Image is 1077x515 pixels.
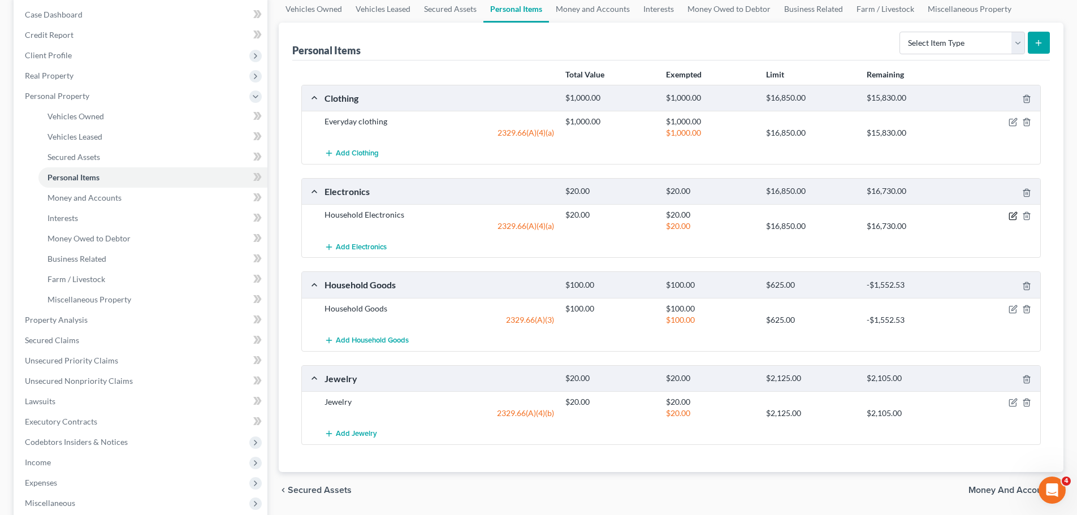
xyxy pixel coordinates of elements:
span: Case Dashboard [25,10,83,19]
a: Money and Accounts [38,188,267,208]
span: Add Clothing [336,149,379,158]
strong: Exempted [666,70,702,79]
div: $100.00 [660,314,760,326]
strong: Remaining [867,70,904,79]
span: 4 [1062,477,1071,486]
a: Secured Claims [16,330,267,350]
div: 2329.66(A)(4)(a) [319,127,560,139]
div: $1,000.00 [560,116,660,127]
span: Executory Contracts [25,417,97,426]
a: Money Owed to Debtor [38,228,267,249]
div: $100.00 [560,303,660,314]
div: $100.00 [560,280,660,291]
div: $20.00 [660,396,760,408]
a: Farm / Livestock [38,269,267,289]
div: $625.00 [760,280,860,291]
button: Add Jewelry [325,423,377,444]
div: $2,105.00 [861,408,961,419]
span: Miscellaneous Property [47,295,131,304]
span: Interests [47,213,78,223]
strong: Limit [766,70,784,79]
a: Business Related [38,249,267,269]
div: $16,850.00 [760,93,860,103]
strong: Total Value [565,70,604,79]
span: Vehicles Owned [47,111,104,121]
div: $20.00 [560,209,660,220]
div: $20.00 [660,408,760,419]
button: Add Electronics [325,236,387,257]
span: Expenses [25,478,57,487]
span: Secured Assets [47,152,100,162]
span: Add Jewelry [336,430,377,439]
div: $2,125.00 [760,408,860,419]
span: Add Household Goods [336,336,409,345]
div: $100.00 [660,280,760,291]
div: Household Goods [319,303,560,314]
button: chevron_left Secured Assets [279,486,352,495]
a: Vehicles Owned [38,106,267,127]
div: Everyday clothing [319,116,560,127]
span: Vehicles Leased [47,132,102,141]
div: Household Electronics [319,209,560,220]
a: Property Analysis [16,310,267,330]
span: Income [25,457,51,467]
div: $20.00 [660,220,760,232]
a: Executory Contracts [16,412,267,432]
div: $20.00 [660,373,760,384]
iframe: Intercom live chat [1039,477,1066,504]
a: Credit Report [16,25,267,45]
span: Money Owed to Debtor [47,233,131,243]
span: Business Related [47,254,106,263]
div: Household Goods [319,279,560,291]
div: $20.00 [560,186,660,197]
div: $16,850.00 [760,220,860,232]
div: $20.00 [660,209,760,220]
div: Electronics [319,185,560,197]
div: Jewelry [319,396,560,408]
span: Secured Claims [25,335,79,345]
span: Secured Assets [288,486,352,495]
span: Lawsuits [25,396,55,406]
span: Property Analysis [25,315,88,324]
div: $2,125.00 [760,373,860,384]
div: $16,730.00 [861,220,961,232]
div: -$1,552.53 [861,314,961,326]
span: Personal Items [47,172,100,182]
div: $20.00 [560,373,660,384]
a: Unsecured Priority Claims [16,350,267,371]
a: Secured Assets [38,147,267,167]
a: Lawsuits [16,391,267,412]
span: Add Electronics [336,243,387,252]
div: $1,000.00 [660,127,760,139]
a: Unsecured Nonpriority Claims [16,371,267,391]
div: $15,830.00 [861,127,961,139]
a: Miscellaneous Property [38,289,267,310]
div: $100.00 [660,303,760,314]
div: $16,730.00 [861,186,961,197]
div: $16,850.00 [760,127,860,139]
span: Money and Accounts [968,486,1054,495]
span: Unsecured Nonpriority Claims [25,376,133,386]
span: Client Profile [25,50,72,60]
span: Real Property [25,71,73,80]
div: $20.00 [560,396,660,408]
span: Money and Accounts [47,193,122,202]
div: $1,000.00 [660,116,760,127]
span: Personal Property [25,91,89,101]
span: Credit Report [25,30,73,40]
div: Jewelry [319,373,560,384]
a: Interests [38,208,267,228]
div: 2329.66(A)(3) [319,314,560,326]
i: chevron_left [279,486,288,495]
a: Personal Items [38,167,267,188]
div: Clothing [319,92,560,104]
span: Unsecured Priority Claims [25,356,118,365]
span: Farm / Livestock [47,274,105,284]
div: -$1,552.53 [861,280,961,291]
div: $2,105.00 [861,373,961,384]
button: Add Household Goods [325,330,409,351]
a: Case Dashboard [16,5,267,25]
div: 2329.66(A)(4)(a) [319,220,560,232]
div: 2329.66(A)(4)(b) [319,408,560,419]
span: Miscellaneous [25,498,75,508]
